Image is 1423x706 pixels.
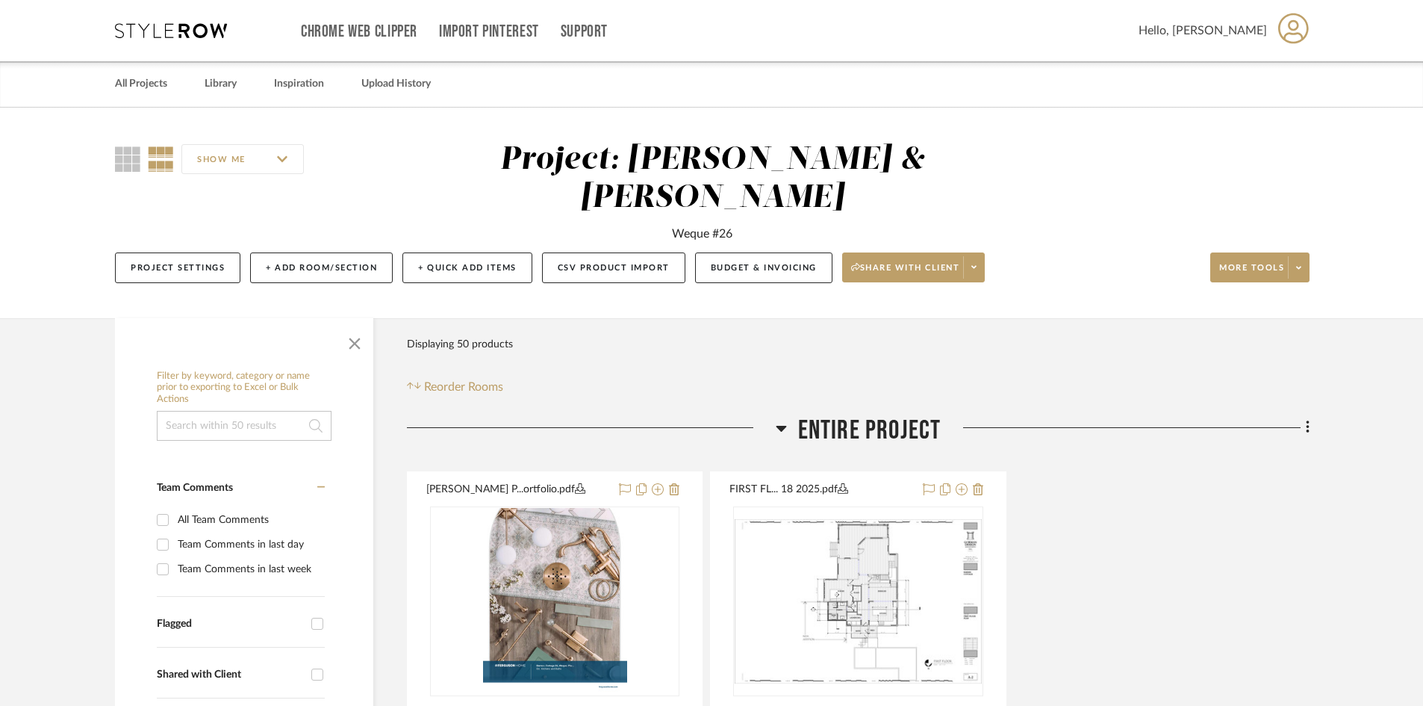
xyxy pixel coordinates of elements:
[672,225,732,243] div: Weque #26
[407,329,513,359] div: Displaying 50 products
[205,74,237,94] a: Library
[157,483,233,493] span: Team Comments
[695,253,832,283] button: Budget & Invoicing
[483,508,627,695] img: null
[157,618,304,631] div: Flagged
[250,253,393,283] button: + Add Room/Section
[561,25,608,38] a: Support
[500,144,925,214] div: Project: [PERSON_NAME] & [PERSON_NAME]
[157,411,331,441] input: Search within 50 results
[729,481,913,499] button: FIRST FL... 18 2025.pdf
[426,481,610,499] button: [PERSON_NAME] P...ortfolio.pdf
[407,378,503,396] button: Reorder Rooms
[402,253,532,283] button: + Quick Add Items
[340,326,370,356] button: Close
[798,415,941,447] span: Entire Project
[178,533,321,557] div: Team Comments in last day
[361,74,431,94] a: Upload History
[542,253,685,283] button: CSV Product Import
[178,557,321,581] div: Team Comments in last week
[842,253,985,282] button: Share with client
[1210,253,1310,282] button: More tools
[301,25,417,38] a: Chrome Web Clipper
[157,669,304,681] div: Shared with Client
[1139,22,1267,40] span: Hello, [PERSON_NAME]
[274,74,324,94] a: Inspiration
[115,74,167,94] a: All Projects
[851,262,960,285] span: Share with client
[1219,262,1284,285] span: More tools
[424,378,503,396] span: Reorder Rooms
[735,519,981,684] img: null
[115,253,240,283] button: Project Settings
[157,371,331,406] h6: Filter by keyword, category or name prior to exporting to Excel or Bulk Actions
[439,25,539,38] a: Import Pinterest
[178,508,321,532] div: All Team Comments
